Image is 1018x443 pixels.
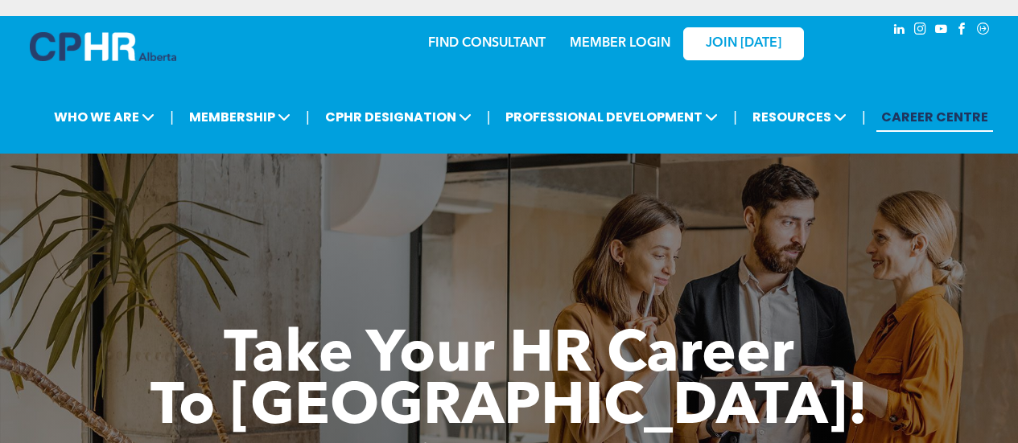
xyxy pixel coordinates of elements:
span: To [GEOGRAPHIC_DATA]! [150,379,868,437]
a: Social network [975,20,992,42]
span: JOIN [DATE] [706,36,781,51]
span: CPHR DESIGNATION [320,102,476,132]
a: CAREER CENTRE [876,102,993,132]
a: youtube [933,20,950,42]
li: | [306,100,310,133]
img: A blue and white logo for cp alberta [30,32,176,61]
a: instagram [912,20,929,42]
li: | [487,100,491,133]
a: MEMBER LOGIN [570,37,670,50]
li: | [733,100,737,133]
span: MEMBERSHIP [184,102,295,132]
span: Take Your HR Career [224,327,794,385]
a: FIND CONSULTANT [428,37,546,50]
li: | [170,100,174,133]
span: PROFESSIONAL DEVELOPMENT [501,102,723,132]
a: JOIN [DATE] [683,27,804,60]
span: WHO WE ARE [49,102,159,132]
a: linkedin [891,20,909,42]
span: RESOURCES [748,102,851,132]
li: | [862,100,866,133]
a: facebook [954,20,971,42]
